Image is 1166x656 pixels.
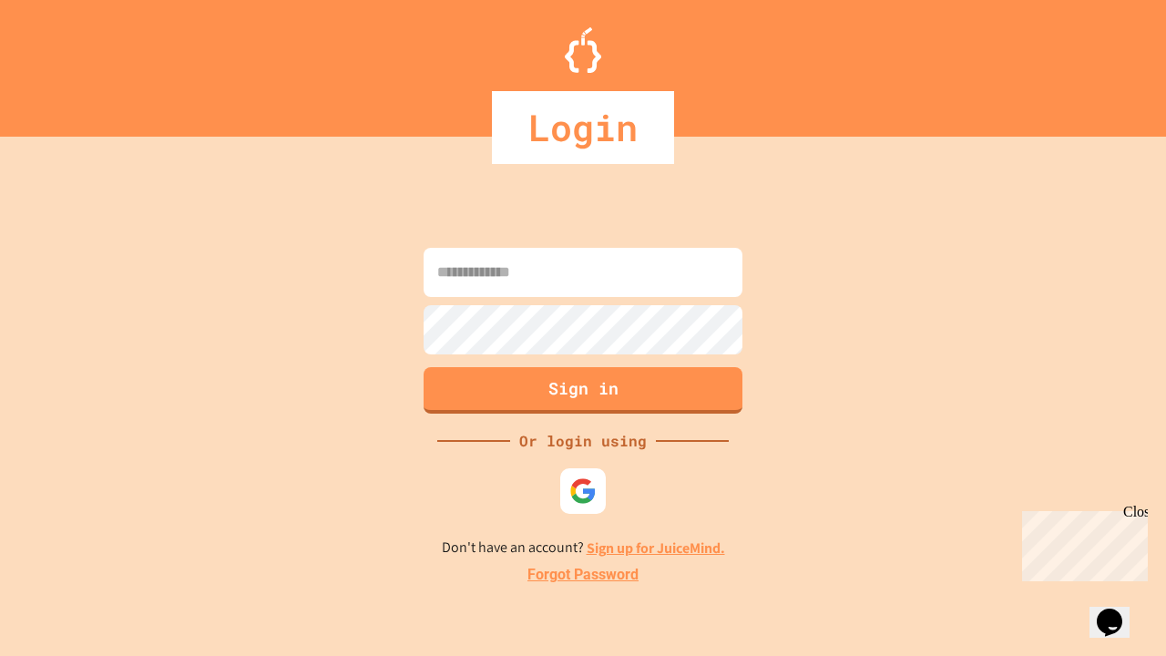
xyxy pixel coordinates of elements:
div: Login [492,91,674,164]
div: Or login using [510,430,656,452]
img: Logo.svg [565,27,601,73]
img: google-icon.svg [569,477,597,505]
div: Chat with us now!Close [7,7,126,116]
iframe: chat widget [1015,504,1148,581]
iframe: chat widget [1089,583,1148,638]
button: Sign in [424,367,742,414]
a: Forgot Password [527,564,639,586]
a: Sign up for JuiceMind. [587,538,725,558]
p: Don't have an account? [442,537,725,559]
